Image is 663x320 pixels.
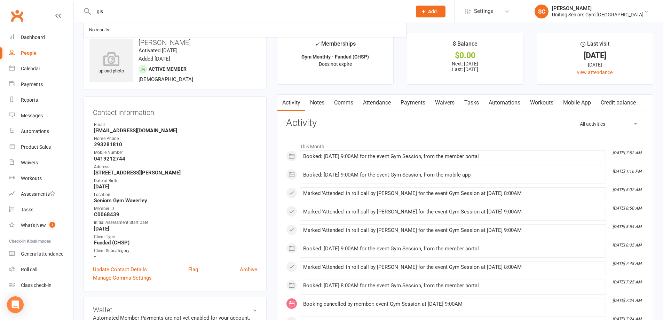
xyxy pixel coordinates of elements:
div: Reports [21,97,38,103]
div: What's New [21,223,46,228]
a: view attendance [577,70,613,75]
span: 1 [49,222,55,228]
strong: - [94,253,257,260]
i: [DATE] 7:25 AM [613,280,641,284]
div: Address [94,164,257,170]
div: Member ID [94,205,257,212]
i: [DATE] 7:48 AM [613,261,641,266]
a: Credit balance [596,95,641,111]
a: Update Contact Details [93,265,147,274]
h3: [PERSON_NAME] [89,39,261,46]
div: Booking cancelled by member: event Gym Session at [DATE] 9:00AM [303,301,603,307]
div: [PERSON_NAME] [552,5,644,11]
a: Product Sales [9,139,73,155]
i: [DATE] 7:24 AM [613,298,641,303]
i: [DATE] 7:52 AM [613,150,641,155]
i: [DATE] 8:02 AM [613,187,641,192]
a: Assessments [9,186,73,202]
a: Attendance [358,95,396,111]
strong: [DATE] [94,184,257,190]
div: No results [87,25,111,35]
a: Tasks [9,202,73,218]
input: Search... [92,7,407,16]
strong: [EMAIL_ADDRESS][DOMAIN_NAME] [94,127,257,134]
a: People [9,45,73,61]
a: Notes [305,95,329,111]
span: [DEMOGRAPHIC_DATA] [139,76,193,83]
div: Class check-in [21,282,52,288]
time: Activated [DATE] [139,47,177,54]
i: [DATE] 8:50 AM [613,206,641,211]
div: $0.00 [413,52,517,59]
div: [DATE] [543,52,647,59]
div: Date of Birth [94,178,257,184]
div: Marked 'Attended' in roll call by [PERSON_NAME] for the event Gym Session at [DATE] 9:00AM [303,227,603,233]
div: Calendar [21,66,40,71]
a: Workouts [525,95,558,111]
div: Mobile Number [94,149,257,156]
div: Booked: [DATE] 8:00AM for the event Gym Session, from the member portal [303,283,603,289]
strong: 0419212744 [94,156,257,162]
a: Flag [188,265,198,274]
button: Add [416,6,445,17]
div: Marked 'Attended' in roll call by [PERSON_NAME] for the event Gym Session at [DATE] 9:00AM [303,209,603,215]
div: Dashboard [21,34,45,40]
div: Client Subcategory [94,248,257,254]
p: Next: [DATE] Last: [DATE] [413,61,517,72]
div: Booked: [DATE] 9:00AM for the event Gym Session, from the mobile app [303,172,603,178]
strong: [DATE] [94,226,257,232]
div: Home Phone [94,135,257,142]
strong: C0068439 [94,211,257,218]
strong: Gym Monthly - Funded (CHSP) [301,54,369,60]
a: Payments [396,95,430,111]
a: Waivers [9,155,73,171]
a: Manage Comms Settings [93,274,152,282]
a: Workouts [9,171,73,186]
div: Uniting Seniors Gym [GEOGRAPHIC_DATA] [552,11,644,18]
div: Automations [21,128,49,134]
div: General attendance [21,251,63,257]
a: What's New1 [9,218,73,233]
a: Clubworx [8,7,26,24]
a: Dashboard [9,30,73,45]
div: Marked 'Attended' in roll call by [PERSON_NAME] for the event Gym Session at [DATE] 8:00AM [303,190,603,196]
strong: 293281810 [94,141,257,148]
i: [DATE] 1:16 PM [613,169,641,174]
div: Initial Assessment Start Date [94,219,257,226]
time: Added [DATE] [139,56,170,62]
a: Tasks [459,95,484,111]
span: Settings [474,3,493,19]
a: Automations [484,95,525,111]
span: Does not expire [319,61,352,67]
div: [DATE] [543,61,647,69]
div: Assessments [21,191,55,197]
i: [DATE] 8:35 AM [613,243,641,248]
div: Last visit [581,39,609,52]
h3: Activity [286,118,644,128]
i: ✓ [315,41,319,47]
div: Payments [21,81,43,87]
a: Class kiosk mode [9,278,73,293]
strong: [STREET_ADDRESS][PERSON_NAME] [94,170,257,176]
a: Archive [240,265,257,274]
div: Waivers [21,160,38,165]
i: [DATE] 8:54 AM [613,224,641,229]
h3: Wallet [93,306,257,314]
a: Automations [9,124,73,139]
a: Mobile App [558,95,596,111]
strong: Funded (CHSP) [94,240,257,246]
a: Activity [277,95,305,111]
div: Roll call [21,267,37,272]
a: Messages [9,108,73,124]
a: Calendar [9,61,73,77]
strong: Seniors Gym Waverley [94,197,257,204]
div: Client Type [94,234,257,240]
div: Workouts [21,175,42,181]
div: Marked 'Attended' in roll call by [PERSON_NAME] for the event Gym Session at [DATE] 8:00AM [303,264,603,270]
h3: Contact information [93,106,257,116]
div: Messages [21,113,43,118]
div: People [21,50,37,56]
div: Memberships [315,39,356,52]
div: $ Balance [453,39,477,52]
div: Tasks [21,207,33,212]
